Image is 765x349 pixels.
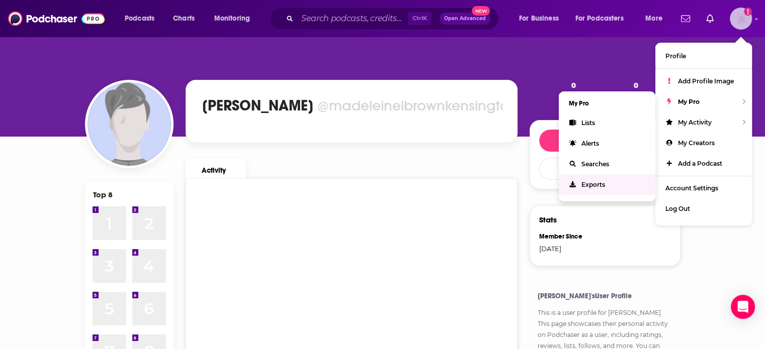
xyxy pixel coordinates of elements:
[539,158,671,180] button: Share
[512,11,571,27] button: open menu
[678,139,715,147] span: My Creators
[207,11,263,27] button: open menu
[8,9,105,28] img: Podchaser - Follow, Share and Rate Podcasts
[166,11,201,27] a: Charts
[645,12,662,26] span: More
[731,295,755,319] div: Open Intercom Messenger
[539,215,557,224] h3: Stats
[444,16,486,21] span: Open Advanced
[202,96,313,114] h1: [PERSON_NAME]
[678,77,734,85] span: Add Profile Image
[744,8,752,16] svg: Add a profile image
[297,11,408,27] input: Search podcasts, credits, & more...
[186,159,246,178] a: Activity
[618,80,654,100] button: 0Followers
[569,11,638,27] button: open menu
[440,13,490,25] button: Open AdvancedNew
[678,119,712,126] span: My Activity
[665,52,686,60] span: Profile
[317,97,518,114] div: @madeleinelbrownkensington
[702,10,718,27] a: Show notifications dropdown
[539,130,671,152] button: Edit Profile
[678,98,700,105] span: My Pro
[571,80,576,90] span: 0
[539,232,599,241] div: Member Since
[655,71,752,91] a: Add Profile Image
[730,8,752,30] span: Logged in as madeleinelbrownkensington
[608,309,661,316] a: [PERSON_NAME]
[556,80,592,100] button: 0Following
[655,178,752,198] a: Account Settings
[214,12,250,26] span: Monitoring
[408,12,432,25] span: Ctrl K
[677,10,694,27] a: Show notifications dropdown
[575,12,624,26] span: For Podcasters
[173,12,195,26] span: Charts
[279,7,508,30] div: Search podcasts, credits, & more...
[655,133,752,153] a: My Creators
[730,8,752,30] img: User Profile
[638,11,675,27] button: open menu
[538,292,672,300] h4: [PERSON_NAME]'s User Profile
[665,205,690,212] span: Log Out
[519,12,559,26] span: For Business
[118,11,167,27] button: open menu
[93,190,113,199] div: Top 8
[730,8,752,30] button: Show profile menu
[472,6,490,16] span: New
[88,82,171,166] img: Madeleine
[634,80,638,90] span: 0
[665,184,718,192] span: Account Settings
[655,153,752,174] a: Add a Podcast
[125,12,154,26] span: Podcasts
[655,46,752,66] a: Profile
[678,160,722,167] span: Add a Podcast
[655,43,752,225] ul: Show profile menu
[539,245,599,253] div: [DATE]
